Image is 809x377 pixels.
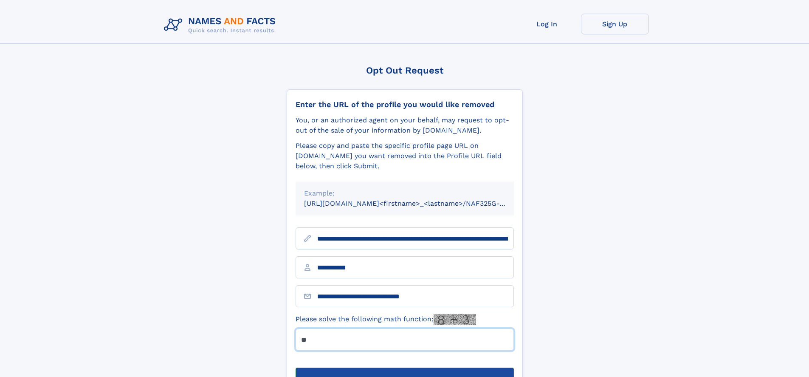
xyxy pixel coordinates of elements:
[287,65,523,76] div: Opt Out Request
[304,188,505,198] div: Example:
[296,115,514,136] div: You, or an authorized agent on your behalf, may request to opt-out of the sale of your informatio...
[304,199,530,207] small: [URL][DOMAIN_NAME]<firstname>_<lastname>/NAF325G-xxxxxxxx
[296,314,476,325] label: Please solve the following math function:
[513,14,581,34] a: Log In
[296,141,514,171] div: Please copy and paste the specific profile page URL on [DOMAIN_NAME] you want removed into the Pr...
[161,14,283,37] img: Logo Names and Facts
[296,100,514,109] div: Enter the URL of the profile you would like removed
[581,14,649,34] a: Sign Up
